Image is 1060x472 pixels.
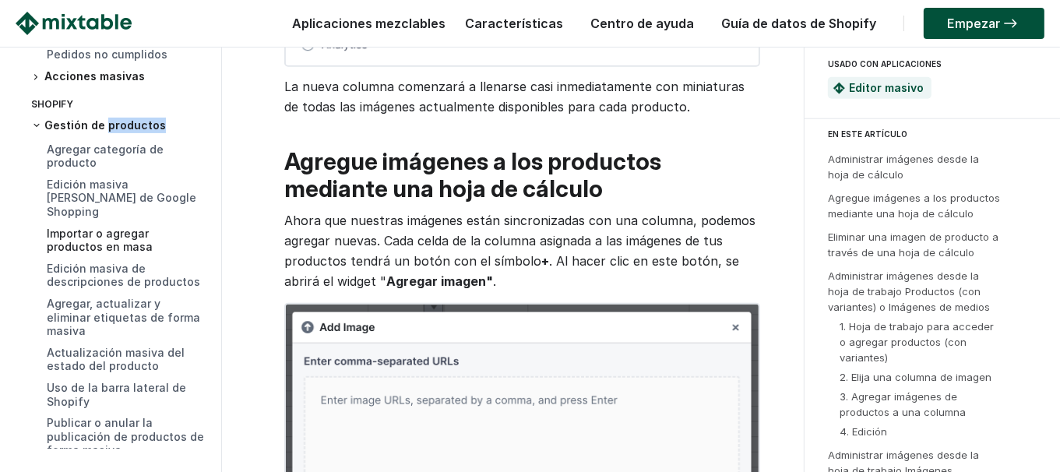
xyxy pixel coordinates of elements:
[828,192,1000,220] a: Agregue imágenes a los productos mediante una hoja de cálculo
[828,269,990,313] a: Administrar imágenes desde la hoja de trabajo Productos (con variantes) o Imágenes de medios
[284,253,739,289] font: . Al hacer clic en este botón, se abrirá el widget "
[849,81,924,94] a: Editor masivo
[47,48,167,61] a: Pedidos no cumplidos
[541,253,549,269] font: +
[947,16,1000,31] font: Empezar
[828,59,942,69] font: USADO CON APLICACIONES
[828,129,907,139] font: EN ESTE ARTÍCULO
[713,16,884,31] a: Guía de datos de Shopify
[833,83,845,94] img: Aplicación de edición masiva de hojas de cálculo mezclables
[386,273,493,289] font: Agregar imagen"
[721,16,876,31] font: Guía de datos de Shopify
[284,213,755,269] font: Ahora que nuestras imágenes están sincronizadas con una columna, podemos agregar nuevas. Cada cel...
[840,425,887,438] a: 4. Edición
[47,227,153,254] a: Importar o agregar productos en masa
[1000,19,1021,28] img: arrow-right.svg
[44,69,145,83] font: Acciones masivas
[465,16,563,31] font: Características
[47,416,204,456] a: Publicar o anular la publicación de productos de forma masiva
[16,12,132,35] img: Logotipo mezclable
[924,8,1044,39] a: Empezar
[493,273,496,289] font: .
[590,16,694,31] font: Centro de ayuda
[840,371,991,383] a: 2. Elija una columna de imagen
[47,178,196,218] a: Edición masiva [PERSON_NAME] de Google Shopping
[583,16,702,31] a: Centro de ayuda
[840,320,994,364] a: 1. Hoja de trabajo para acceder o agregar productos (con variantes)
[47,262,200,289] a: Edición masiva de descripciones de productos
[47,381,186,408] a: Uso de la barra lateral de Shopify
[457,16,571,31] a: Características
[828,153,979,181] a: Administrar imágenes desde la hoja de cálculo
[44,118,166,132] font: Gestión de productos
[292,16,445,31] font: Aplicaciones mezclables
[47,346,185,373] a: Actualización masiva del estado del producto
[840,390,966,418] a: 3. Agregar imágenes de productos a una columna
[828,231,998,259] a: Eliminar una imagen de producto a través de una hoja de cálculo
[47,297,200,337] a: Agregar, actualizar y eliminar etiquetas de forma masiva
[284,79,745,114] font: La nueva columna comenzará a llenarse casi inmediatamente con miniaturas de todas las imágenes ac...
[47,143,164,170] a: Agregar categoría de producto
[31,98,73,110] font: Shopify
[284,147,661,203] font: Agregue imágenes a los productos mediante una hoja de cálculo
